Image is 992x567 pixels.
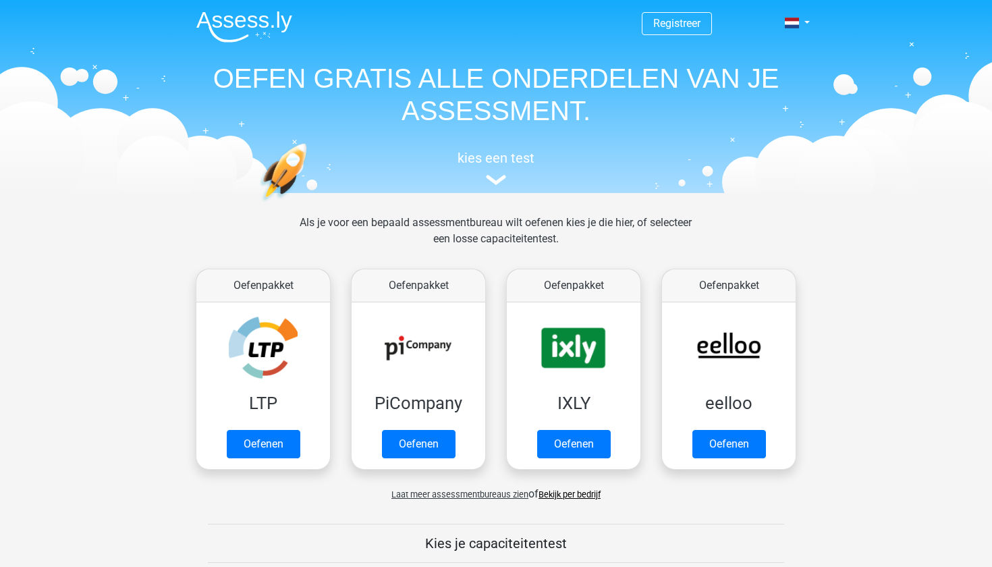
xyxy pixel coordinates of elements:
[539,489,601,500] a: Bekijk per bedrijf
[289,215,702,263] div: Als je voor een bepaald assessmentbureau wilt oefenen kies je die hier, of selecteer een losse ca...
[260,143,359,265] img: oefenen
[391,489,528,500] span: Laat meer assessmentbureaus zien
[653,17,700,30] a: Registreer
[186,62,806,127] h1: OEFEN GRATIS ALLE ONDERDELEN VAN JE ASSESSMENT.
[196,11,292,43] img: Assessly
[692,430,766,458] a: Oefenen
[382,430,456,458] a: Oefenen
[227,430,300,458] a: Oefenen
[537,430,611,458] a: Oefenen
[186,150,806,186] a: kies een test
[186,150,806,166] h5: kies een test
[186,475,806,502] div: of
[208,535,784,551] h5: Kies je capaciteitentest
[486,175,506,185] img: assessment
